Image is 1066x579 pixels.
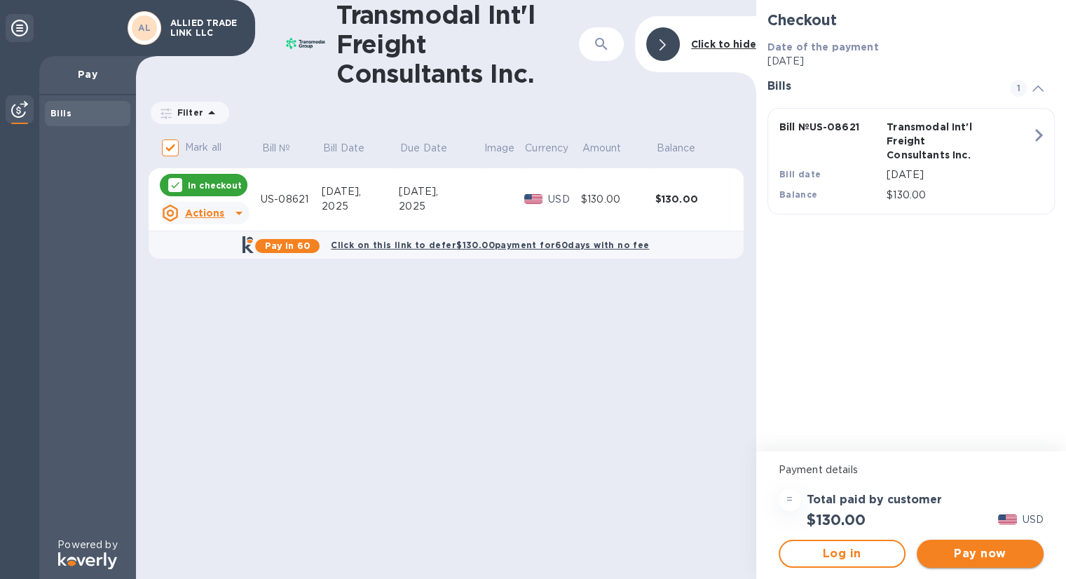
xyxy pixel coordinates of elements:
p: [DATE] [767,54,1055,69]
h2: Checkout [767,11,1055,29]
h3: Total paid by customer [807,493,942,507]
p: $130.00 [887,188,1032,203]
p: Filter [172,107,203,118]
p: Due Date [400,141,447,156]
div: $130.00 [655,192,730,206]
div: 2025 [322,199,399,214]
div: US-08621 [261,192,322,207]
span: Balance [656,141,713,156]
p: Bill № US-08621 [779,120,881,134]
img: Logo [58,552,117,569]
p: Amount [582,141,622,156]
div: 2025 [399,199,483,214]
span: Log in [791,545,893,562]
h2: $130.00 [807,511,866,529]
span: Amount [582,141,640,156]
b: AL [138,22,151,33]
b: Pay in 60 [265,240,310,251]
p: Transmodal Int'l Freight Consultants Inc. [887,120,988,162]
p: Payment details [779,463,1044,477]
button: Bill №US-08621Transmodal Int'l Freight Consultants Inc.Bill date[DATE]Balance$130.00 [767,108,1055,214]
p: Pay [50,67,125,81]
span: 1 [1010,80,1027,97]
span: Bill Date [323,141,383,156]
p: Image [484,141,515,156]
p: USD [548,192,581,207]
div: $130.00 [581,192,655,207]
p: Mark all [185,140,221,155]
p: Currency [525,141,568,156]
span: Bill № [262,141,309,156]
span: Due Date [400,141,465,156]
span: Pay now [928,545,1032,562]
u: Actions [184,207,224,219]
img: USD [524,194,543,204]
p: [DATE] [887,168,1032,182]
b: Bill date [779,169,821,179]
b: Balance [779,189,818,200]
h3: Bills [767,80,993,93]
b: Date of the payment [767,41,879,53]
div: [DATE], [399,184,483,199]
p: ALLIED TRADE LINK LLC [170,18,240,38]
p: Bill Date [323,141,364,156]
p: Bill № [262,141,291,156]
b: Bills [50,108,71,118]
button: Log in [779,540,906,568]
img: USD [998,515,1017,524]
p: USD [1023,512,1044,527]
b: Click to hide [691,39,756,50]
div: [DATE], [322,184,399,199]
b: Click on this link to defer $130.00 payment for 60 days with no fee [331,240,649,250]
p: Balance [656,141,695,156]
p: In checkout [188,179,242,191]
button: Pay now [917,540,1044,568]
p: Powered by [57,538,117,552]
div: = [779,489,801,511]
